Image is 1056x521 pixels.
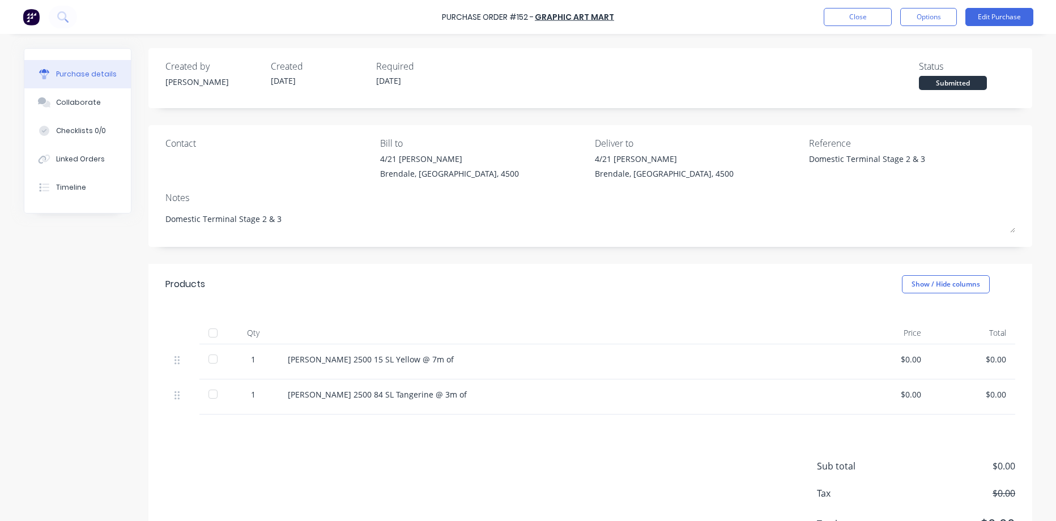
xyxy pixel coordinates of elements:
[845,322,930,344] div: Price
[595,153,734,165] div: 4/21 [PERSON_NAME]
[56,97,101,108] div: Collaborate
[817,459,902,473] span: Sub total
[165,59,262,73] div: Created by
[165,207,1015,233] textarea: Domestic Terminal Stage 2 & 3
[288,388,836,400] div: [PERSON_NAME] 2500 84 SL Tangerine @ 3m of
[56,154,105,164] div: Linked Orders
[919,59,1015,73] div: Status
[854,353,921,365] div: $0.00
[902,486,1015,500] span: $0.00
[165,277,205,291] div: Products
[165,191,1015,204] div: Notes
[965,8,1033,26] button: Edit Purchase
[24,88,131,117] button: Collaborate
[24,117,131,145] button: Checklists 0/0
[380,153,519,165] div: 4/21 [PERSON_NAME]
[288,353,836,365] div: [PERSON_NAME] 2500 15 SL Yellow @ 7m of
[24,60,131,88] button: Purchase details
[902,459,1015,473] span: $0.00
[595,168,734,180] div: Brendale, [GEOGRAPHIC_DATA], 4500
[376,59,472,73] div: Required
[165,76,262,88] div: [PERSON_NAME]
[854,388,921,400] div: $0.00
[380,136,586,150] div: Bill to
[817,486,902,500] span: Tax
[23,8,40,25] img: Factory
[535,11,614,23] a: Graphic Art Mart
[56,126,106,136] div: Checklists 0/0
[380,168,519,180] div: Brendale, [GEOGRAPHIC_DATA], 4500
[24,173,131,202] button: Timeline
[56,182,86,193] div: Timeline
[595,136,801,150] div: Deliver to
[809,136,1015,150] div: Reference
[902,275,990,293] button: Show / Hide columns
[56,69,117,79] div: Purchase details
[900,8,957,26] button: Options
[165,136,372,150] div: Contact
[939,353,1006,365] div: $0.00
[930,322,1015,344] div: Total
[809,153,951,178] textarea: Domestic Terminal Stage 2 & 3
[442,11,534,23] div: Purchase Order #152 -
[237,353,270,365] div: 1
[919,76,987,90] div: Submitted
[824,8,892,26] button: Close
[228,322,279,344] div: Qty
[939,388,1006,400] div: $0.00
[237,388,270,400] div: 1
[271,59,367,73] div: Created
[24,145,131,173] button: Linked Orders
